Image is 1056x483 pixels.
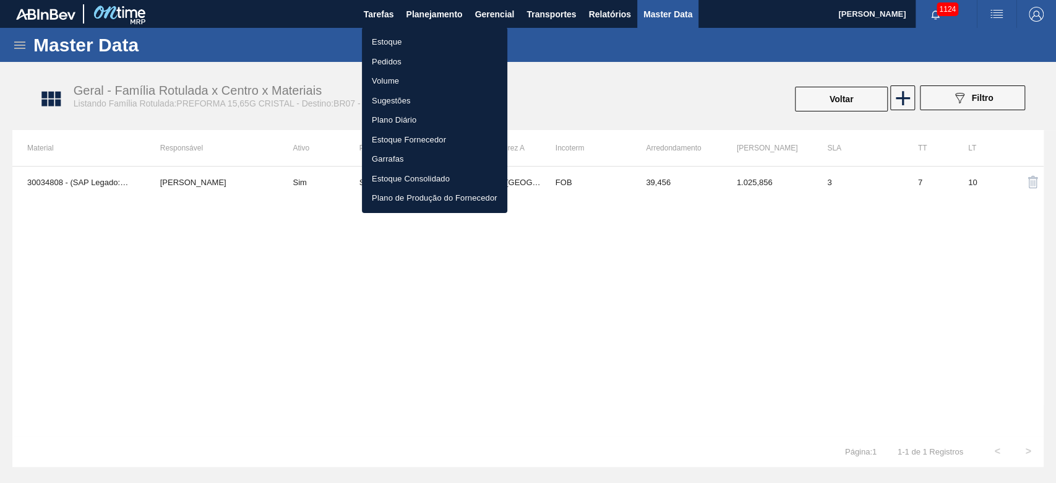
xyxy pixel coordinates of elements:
[362,71,507,91] a: Volume
[362,32,507,52] a: Estoque
[362,169,507,189] a: Estoque Consolidado
[362,188,507,208] a: Plano de Produção do Fornecedor
[362,149,507,169] a: Garrafas
[362,52,507,72] a: Pedidos
[362,110,507,130] a: Plano Diário
[362,91,507,111] a: Sugestões
[362,130,507,150] a: Estoque Fornecedor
